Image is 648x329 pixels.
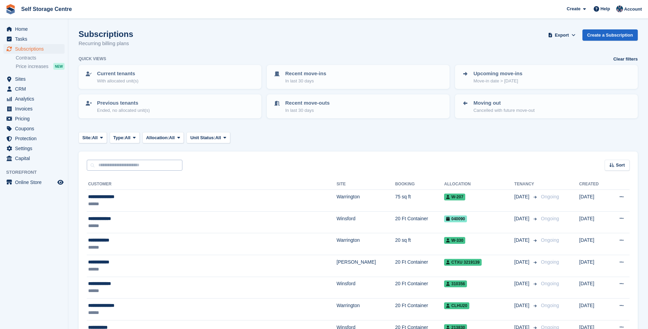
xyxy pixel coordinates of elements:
td: [DATE] [579,255,608,277]
span: Pricing [15,114,56,123]
p: With allocated unit(s) [97,78,138,84]
a: menu [3,177,65,187]
span: Unit Status: [190,134,215,141]
span: CLHU20 [444,302,469,309]
td: Winsford [336,211,395,233]
span: Account [624,6,642,13]
span: Ongoing [541,216,559,221]
a: menu [3,124,65,133]
span: All [169,134,175,141]
th: Customer [87,179,336,190]
p: Current tenants [97,70,138,78]
span: Ongoing [541,259,559,265]
td: [DATE] [579,299,608,320]
td: Warrington [336,233,395,255]
p: Ended, no allocated unit(s) [97,107,150,114]
td: [PERSON_NAME] [336,255,395,277]
span: Site: [82,134,92,141]
h6: Quick views [79,56,106,62]
a: Upcoming move-ins Move-in date > [DATE] [456,66,637,88]
span: Ongoing [541,303,559,308]
a: Current tenants With allocated unit(s) [79,66,261,88]
th: Booking [395,179,444,190]
a: Recent move-outs In last 30 days [267,95,449,118]
p: Recent move-ins [285,70,326,78]
button: Type: All [110,132,140,143]
a: menu [3,94,65,104]
a: menu [3,114,65,123]
a: menu [3,104,65,114]
a: Create a Subscription [582,29,638,41]
span: [DATE] [514,237,531,244]
span: All [92,134,98,141]
th: Created [579,179,608,190]
td: [DATE] [579,190,608,212]
a: Clear filters [613,56,638,63]
a: menu [3,34,65,44]
a: Self Storage Centre [18,3,74,15]
td: Warrington [336,190,395,212]
span: Sort [616,162,625,169]
span: Export [555,32,569,39]
a: menu [3,134,65,143]
td: 20 Ft Container [395,211,444,233]
td: [DATE] [579,233,608,255]
button: Allocation: All [142,132,184,143]
span: Type: [113,134,125,141]
a: Moving out Cancelled with future move-out [456,95,637,118]
span: All [125,134,130,141]
span: 040090 [444,215,467,222]
span: Tasks [15,34,56,44]
span: Ongoing [541,194,559,199]
th: Allocation [444,179,514,190]
th: Tenancy [514,179,538,190]
span: 310356 [444,280,467,287]
span: Invoices [15,104,56,114]
h1: Subscriptions [79,29,133,39]
p: In last 30 days [285,107,330,114]
td: 20 sq ft [395,233,444,255]
p: In last 30 days [285,78,326,84]
img: Clair Cole [616,5,623,12]
p: Cancelled with future move-out [473,107,535,114]
a: Price increases NEW [16,63,65,70]
a: Recent move-ins In last 30 days [267,66,449,88]
a: Contracts [16,55,65,61]
a: menu [3,84,65,94]
p: Move-in date > [DATE] [473,78,522,84]
button: Unit Status: All [187,132,230,143]
a: menu [3,154,65,163]
span: Storefront [6,169,68,176]
td: [DATE] [579,277,608,299]
span: Sites [15,74,56,84]
span: W-330 [444,237,465,244]
span: [DATE] [514,193,531,200]
p: Previous tenants [97,99,150,107]
a: Previous tenants Ended, no allocated unit(s) [79,95,261,118]
span: Online Store [15,177,56,187]
td: [DATE] [579,211,608,233]
span: Home [15,24,56,34]
span: Coupons [15,124,56,133]
td: Warrington [336,299,395,320]
a: Preview store [56,178,65,186]
a: menu [3,74,65,84]
span: Create [567,5,580,12]
button: Export [547,29,577,41]
td: 20 Ft Container [395,299,444,320]
p: Moving out [473,99,535,107]
td: 75 sq ft [395,190,444,212]
span: Analytics [15,94,56,104]
span: [DATE] [514,215,531,222]
a: menu [3,144,65,153]
img: stora-icon-8386f47178a22dfd0bd8f6a31ec36ba5ce8667c1dd55bd0f319d3a0aa187defe.svg [5,4,16,14]
span: Capital [15,154,56,163]
span: CTXU 3219139 [444,259,482,266]
span: Settings [15,144,56,153]
a: menu [3,44,65,54]
span: Ongoing [541,237,559,243]
span: All [215,134,221,141]
td: Winsford [336,277,395,299]
td: 20 Ft Container [395,255,444,277]
span: Price increases [16,63,49,70]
